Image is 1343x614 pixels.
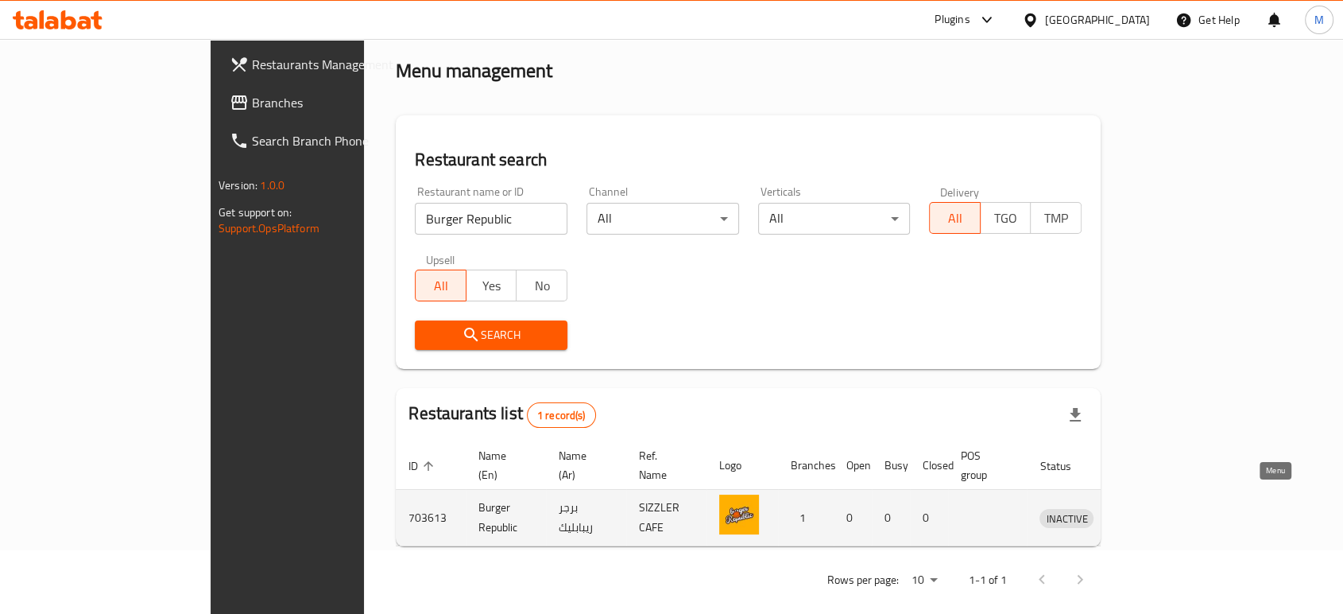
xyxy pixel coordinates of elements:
[758,203,911,235] div: All
[252,131,422,150] span: Search Branch Phone
[415,148,1082,172] h2: Restaurant search
[516,270,567,301] button: No
[408,402,595,428] h2: Restaurants list
[252,93,422,112] span: Branches
[466,270,517,301] button: Yes
[639,446,687,484] span: Ref. Name
[408,457,439,476] span: ID
[719,495,759,534] img: Burger Republic
[936,207,974,230] span: All
[1314,11,1324,29] span: M
[905,569,943,593] div: Rows per page:
[940,186,980,197] label: Delivery
[523,274,561,297] span: No
[1056,396,1094,434] div: Export file
[428,325,555,345] span: Search
[473,274,511,297] span: Yes
[219,175,257,196] span: Version:
[910,490,948,546] td: 0
[219,218,319,239] a: Support.OpsPlatform
[559,446,607,484] span: Name (Ar)
[546,490,626,546] td: برجر ريبابليك
[415,270,466,301] button: All
[872,490,910,546] td: 0
[217,84,435,122] a: Branches
[872,441,910,490] th: Busy
[422,274,460,297] span: All
[219,202,292,223] span: Get support on:
[396,441,1167,546] table: enhanced table
[961,446,1008,484] span: POS group
[1030,202,1082,234] button: TMP
[1039,457,1091,476] span: Status
[834,441,872,490] th: Open
[396,58,552,84] h2: Menu management
[252,55,422,74] span: Restaurants Management
[935,10,970,29] div: Plugins
[426,254,455,265] label: Upsell
[415,321,567,350] button: Search
[260,175,284,196] span: 1.0.0
[586,203,739,235] div: All
[1037,207,1075,230] span: TMP
[527,402,596,428] div: Total records count
[827,570,899,590] p: Rows per page:
[415,203,567,235] input: Search for restaurant name or ID..
[834,490,872,546] td: 0
[969,570,1007,590] p: 1-1 of 1
[466,490,546,546] td: Burger Republic
[528,408,595,423] span: 1 record(s)
[478,446,527,484] span: Name (En)
[910,441,948,490] th: Closed
[980,202,1031,234] button: TGO
[987,207,1025,230] span: TGO
[706,441,778,490] th: Logo
[217,45,435,84] a: Restaurants Management
[217,122,435,160] a: Search Branch Phone
[778,490,834,546] td: 1
[1039,510,1093,528] span: INACTIVE
[1045,11,1150,29] div: [GEOGRAPHIC_DATA]
[778,441,834,490] th: Branches
[626,490,706,546] td: SIZZLER CAFE
[929,202,981,234] button: All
